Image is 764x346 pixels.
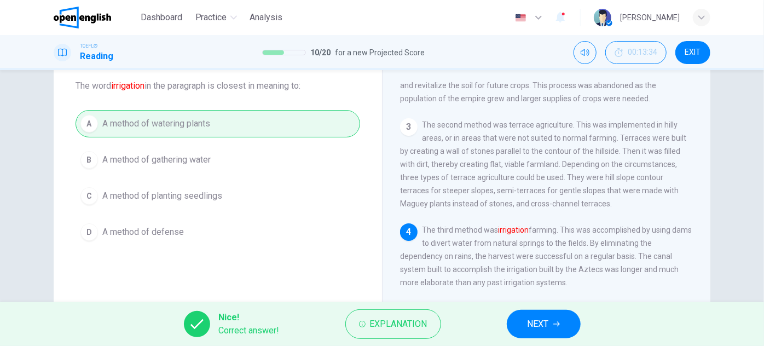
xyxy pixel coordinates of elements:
[400,118,418,136] div: 3
[335,46,425,59] span: for a new Projected Score
[54,7,136,28] a: OpenEnglish logo
[605,41,667,64] button: 00:13:34
[54,7,111,28] img: OpenEnglish logo
[191,8,241,27] button: Practice
[76,79,360,93] span: The word in the paragraph is closest in meaning to:
[605,41,667,64] div: Hide
[219,311,280,324] span: Nice!
[80,42,97,50] span: TOEFL®
[628,48,657,57] span: 00:13:34
[594,9,611,26] img: Profile picture
[528,316,549,332] span: NEXT
[400,226,692,287] span: The third method was farming. This was accomplished by using dams to divert water from natural sp...
[675,41,710,64] button: EXIT
[400,120,686,208] span: The second method was terrace agriculture. This was implemented in hilly areas, or in areas that ...
[498,226,529,234] font: irrigation
[141,11,182,24] span: Dashboard
[80,50,113,63] h1: Reading
[250,11,283,24] span: Analysis
[620,11,680,24] div: [PERSON_NAME]
[370,316,427,332] span: Explanation
[507,310,581,338] button: NEXT
[400,223,418,241] div: 4
[195,11,227,24] span: Practice
[136,8,187,27] button: Dashboard
[514,14,528,22] img: en
[574,41,597,64] div: Mute
[111,80,144,91] font: irrigation
[246,8,287,27] button: Analysis
[685,48,701,57] span: EXIT
[219,324,280,337] span: Correct answer!
[310,46,331,59] span: 10 / 20
[345,309,441,339] button: Explanation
